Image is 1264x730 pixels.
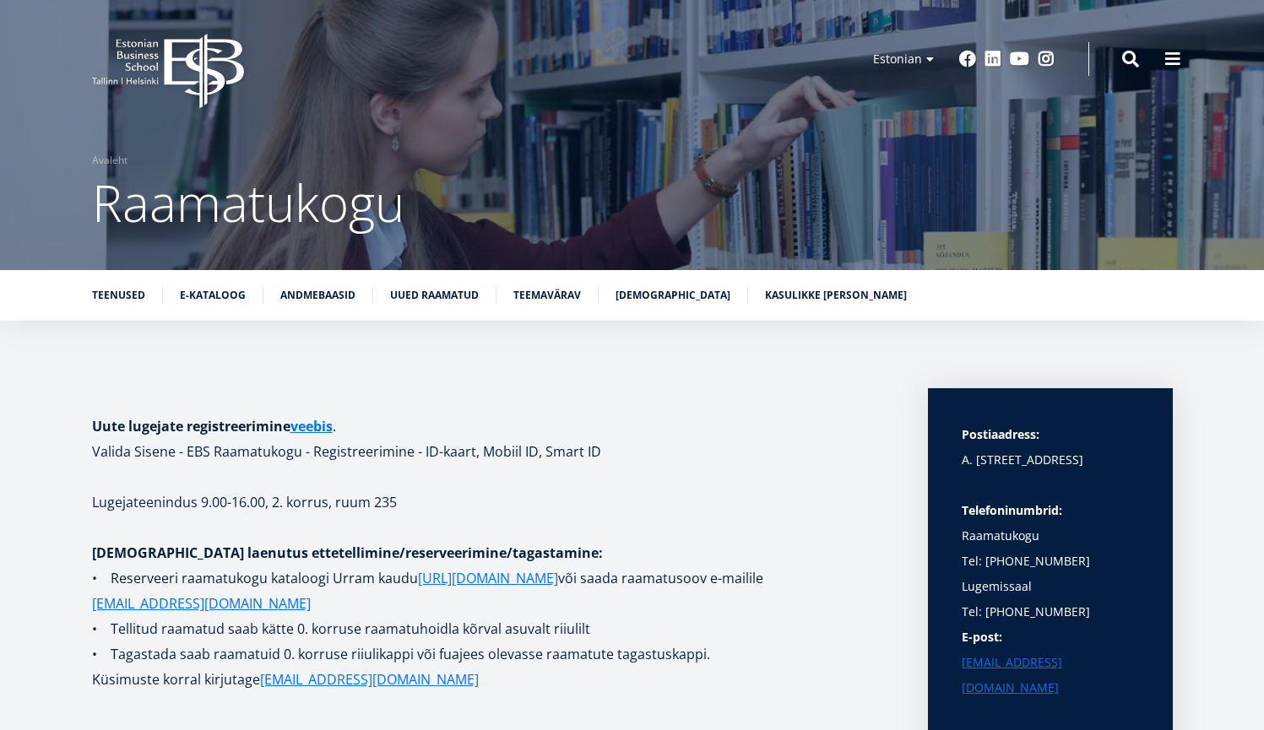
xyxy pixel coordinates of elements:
a: Linkedin [985,51,1001,68]
p: Raamatukogu [962,498,1139,549]
a: veebis [290,414,333,439]
strong: Uute lugejate registreerimine [92,417,333,435]
h1: . Valida Sisene - EBS Raamatukogu - Registreerimine - ID-kaart, Mobiil ID, Smart ID [92,414,894,464]
a: [EMAIL_ADDRESS][DOMAIN_NAME] [92,591,311,616]
a: Avaleht [92,152,127,169]
a: Facebook [959,51,976,68]
strong: Postiaadress: [962,426,1039,442]
a: Uued raamatud [390,287,479,304]
strong: Telefoninumbrid: [962,502,1062,518]
a: Youtube [1010,51,1029,68]
a: E-kataloog [180,287,246,304]
a: Instagram [1038,51,1055,68]
a: Andmebaasid [280,287,355,304]
p: Tel: [PHONE_NUMBER] [962,599,1139,625]
a: [EMAIL_ADDRESS][DOMAIN_NAME] [962,650,1139,700]
strong: [DEMOGRAPHIC_DATA] laenutus ettetellimine/reserveerimine/tagastamine: [92,543,603,562]
a: [URL][DOMAIN_NAME] [418,565,558,591]
p: Lugejateenindus 9.00-16.00, 2. korrus, ruum 235 [92,489,894,515]
p: • Tagastada saab raamatuid 0. korruse riiulikappi või fuajees olevasse raamatute tagastuskappi. [92,641,894,667]
strong: E-post: [962,629,1002,645]
p: • Tellitud raamatud saab kätte 0. korruse raamatuhoidla kõrval asuvalt riiulilt [92,616,894,641]
p: • Reserveeri raamatukogu kataloogi Urram kaudu või saada raamatusoov e-mailile [92,565,894,616]
p: Tel: [PHONE_NUMBER] Lugemissaal [962,549,1139,599]
a: [DEMOGRAPHIC_DATA] [616,287,730,304]
p: A. [STREET_ADDRESS] [962,447,1139,473]
p: Küsimuste korral kirjutage [92,667,894,692]
a: Teenused [92,287,145,304]
a: [EMAIL_ADDRESS][DOMAIN_NAME] [260,667,479,692]
span: Raamatukogu [92,168,404,237]
a: Teemavärav [513,287,581,304]
a: Kasulikke [PERSON_NAME] [765,287,907,304]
